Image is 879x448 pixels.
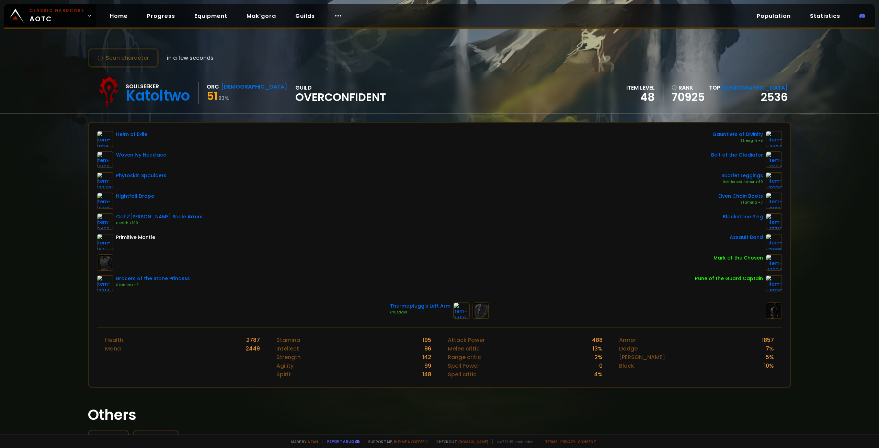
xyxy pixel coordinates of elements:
h1: Others [88,404,791,426]
div: Agility [276,361,294,370]
div: 195 [423,336,431,344]
div: [DEMOGRAPHIC_DATA] [221,82,287,91]
div: Phytoskin Spaulders [116,172,167,179]
div: 7 % [766,344,774,353]
div: 48 [626,92,655,102]
div: Gahz'[PERSON_NAME] Scale Armor [116,213,203,220]
img: item-9459 [453,302,470,319]
div: 10 % [764,361,774,370]
div: Dodge [619,344,638,353]
a: Progress [141,9,181,23]
div: Health +100 [116,220,203,226]
img: item-13134 [766,151,782,168]
a: Terms [545,439,558,444]
div: 488 [592,336,603,344]
img: item-11124 [97,131,113,147]
div: item level [626,83,655,92]
div: Belt of the Gladiator [711,151,763,159]
span: v. d752d5 - production [492,439,534,444]
div: [PERSON_NAME] [619,353,665,361]
div: Thermaplugg's Left Arm [390,302,450,310]
div: Bracers of the Stone Princess [116,275,190,282]
div: 4 % [594,370,603,379]
div: Rune of the Guard Captain [695,275,763,282]
div: Orc [207,82,219,91]
a: Privacy [560,439,575,444]
div: 148 [422,370,431,379]
div: Block [619,361,634,370]
a: Buy me a coffee [394,439,428,444]
div: Helm of Exile [116,131,147,138]
div: Strength +5 [712,138,763,143]
div: Intellect [276,344,299,353]
a: Guilds [290,9,320,23]
a: Population [751,9,796,23]
div: 5 % [766,353,774,361]
img: item-17749 [97,172,113,188]
a: Statistics [804,9,846,23]
div: 2449 [246,344,260,353]
a: 2536 [761,89,788,105]
img: item-17774 [766,254,782,271]
small: Classic Hardcore [30,8,84,14]
div: Crusader [390,310,450,315]
img: item-7724 [766,131,782,147]
img: item-12465 [97,193,113,209]
a: Consent [578,439,596,444]
div: Top [709,83,788,92]
img: item-17714 [97,275,113,291]
div: Spell Power [448,361,479,370]
div: Attack Power [448,336,485,344]
img: item-19120 [766,275,782,291]
div: Assault Band [730,234,763,241]
div: Stamina +7 [718,200,763,205]
a: 70925 [672,92,705,102]
img: item-10330 [766,172,782,188]
span: AOTC [30,8,84,24]
div: 0 [599,361,603,370]
div: Katoltwo [126,91,190,101]
a: Equipment [189,9,233,23]
div: guild [295,83,386,102]
span: Overconfident [295,92,386,102]
div: Elven Chain Boots [718,193,763,200]
div: Scarlet Leggings [721,172,763,179]
div: Soulseeker [126,82,190,91]
a: Mak'gora [241,9,282,23]
div: Nightfall Drape [116,193,154,200]
div: Primitive Mantle [116,234,155,241]
div: Health [105,336,123,344]
div: Spell critic [448,370,477,379]
div: 1857 [762,336,774,344]
img: item-13125 [766,193,782,209]
div: Spirit [276,370,291,379]
div: Stamina [276,336,300,344]
img: item-13095 [766,234,782,250]
a: Classic HardcoreAOTC [4,4,96,27]
span: Support me, [364,439,428,444]
div: Mark of the Chosen [714,254,763,262]
div: Gauntlets of Divinity [712,131,763,138]
span: Checkout [432,439,488,444]
div: Melee critic [448,344,480,353]
div: Reinforced Armor +40 [721,179,763,185]
div: Armor [619,336,636,344]
div: 2 % [594,353,603,361]
small: 93 % [218,95,229,102]
a: [DOMAIN_NAME] [458,439,488,444]
div: 96 [424,344,431,353]
div: Mana [105,344,121,353]
div: 99 [424,361,431,370]
img: item-17713 [766,213,782,230]
div: 142 [422,353,431,361]
div: Strength [276,353,301,361]
div: 2787 [246,336,260,344]
div: Woven Ivy Necklace [116,151,166,159]
div: 13 % [593,344,603,353]
div: Blackstone Ring [723,213,763,220]
div: Range critic [448,353,481,361]
a: Report a bug [327,439,354,444]
div: Stamina +9 [116,282,190,288]
a: a fan [308,439,318,444]
button: Scan character [88,48,159,68]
